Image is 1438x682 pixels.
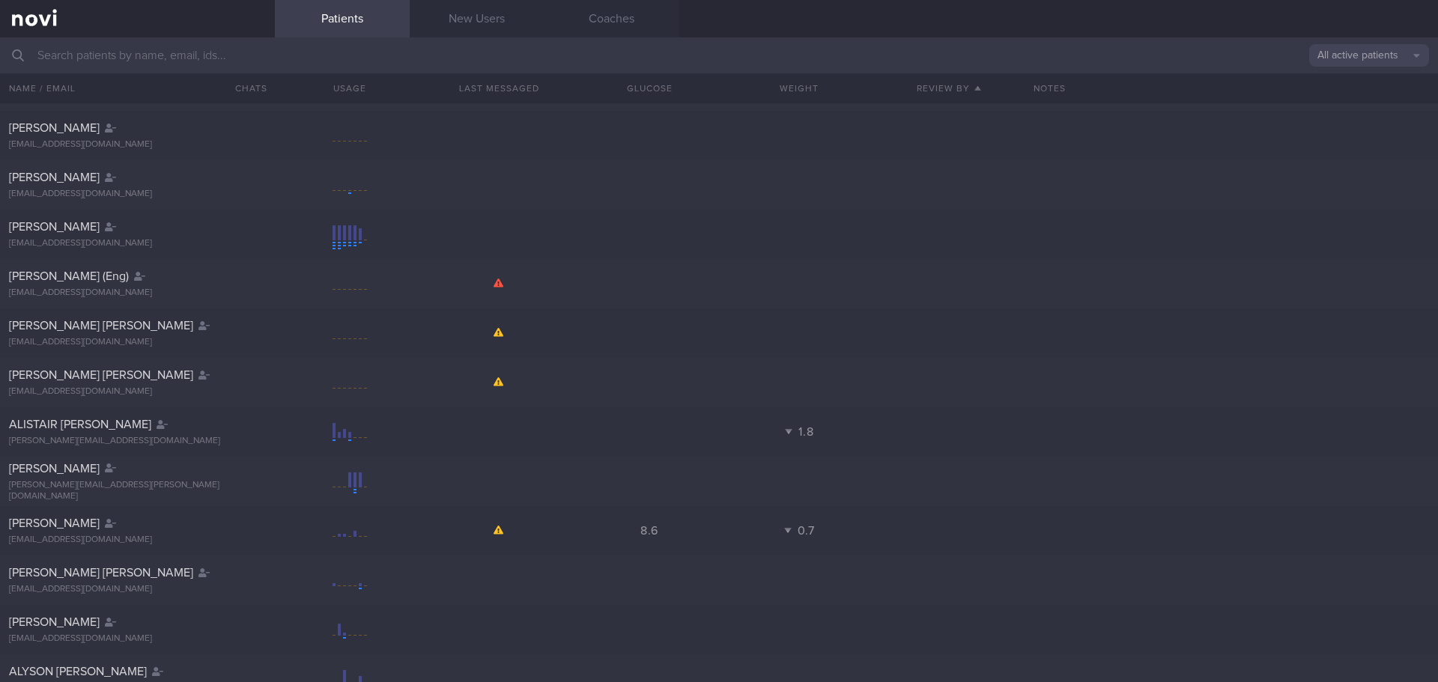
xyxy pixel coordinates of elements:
div: [PERSON_NAME][EMAIL_ADDRESS][DOMAIN_NAME] [9,436,266,447]
button: Weight [724,73,874,103]
span: [PERSON_NAME] [9,517,100,529]
span: [PERSON_NAME] [9,221,100,233]
div: Notes [1025,73,1438,103]
div: [EMAIL_ADDRESS][DOMAIN_NAME] [9,139,266,150]
span: 1.8 [798,426,813,438]
span: [PERSON_NAME] [9,616,100,628]
div: [EMAIL_ADDRESS][DOMAIN_NAME] [9,633,266,645]
span: [PERSON_NAME] [9,463,100,475]
span: [PERSON_NAME] [9,122,100,134]
span: 8.6 [640,525,658,537]
span: [PERSON_NAME] [PERSON_NAME] [9,567,193,579]
div: [EMAIL_ADDRESS][DOMAIN_NAME] [9,287,266,299]
button: Glucose [574,73,724,103]
button: All active patients [1309,44,1429,67]
div: [EMAIL_ADDRESS][DOMAIN_NAME] [9,386,266,398]
span: [PERSON_NAME] (Eng) [9,270,129,282]
div: Usage [275,73,425,103]
button: Chats [215,73,275,103]
div: [EMAIL_ADDRESS][DOMAIN_NAME] [9,535,266,546]
span: [PERSON_NAME] [9,171,100,183]
button: Review By [874,73,1024,103]
span: 0.7 [798,525,815,537]
span: ALYSON [PERSON_NAME] [9,666,147,678]
span: [PERSON_NAME] [PERSON_NAME] [9,320,193,332]
span: ALISTAIR [PERSON_NAME] [9,418,151,430]
button: Last Messaged [425,73,574,103]
div: [EMAIL_ADDRESS][DOMAIN_NAME] [9,584,266,595]
div: [EMAIL_ADDRESS][DOMAIN_NAME] [9,189,266,200]
div: [PERSON_NAME][EMAIL_ADDRESS][PERSON_NAME][DOMAIN_NAME] [9,480,266,502]
div: [EMAIL_ADDRESS][DOMAIN_NAME] [9,238,266,249]
div: [EMAIL_ADDRESS][DOMAIN_NAME] [9,337,266,348]
span: [PERSON_NAME] [PERSON_NAME] [9,369,193,381]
